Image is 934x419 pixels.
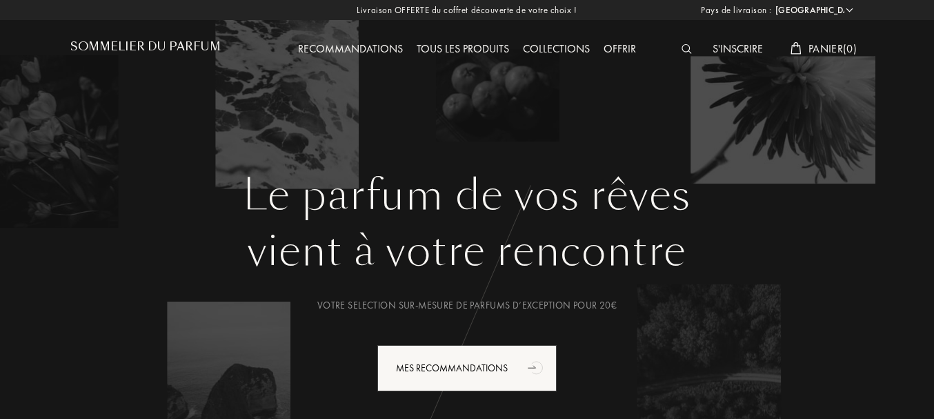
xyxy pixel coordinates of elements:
img: cart_white.svg [791,42,802,55]
div: vient à votre rencontre [81,220,853,282]
a: Tous les produits [410,41,516,56]
span: Pays de livraison : [701,3,772,17]
a: Mes Recommandationsanimation [367,345,567,391]
h1: Le parfum de vos rêves [81,170,853,220]
a: Collections [516,41,597,56]
a: Recommandations [291,41,410,56]
a: Offrir [597,41,643,56]
div: Offrir [597,41,643,59]
div: Recommandations [291,41,410,59]
div: Tous les produits [410,41,516,59]
img: search_icn_white.svg [682,44,692,54]
div: S'inscrire [706,41,770,59]
h1: Sommelier du Parfum [70,40,221,53]
div: Mes Recommandations [377,345,557,391]
div: animation [523,353,550,381]
div: Collections [516,41,597,59]
a: S'inscrire [706,41,770,56]
span: Panier ( 0 ) [808,41,857,56]
a: Sommelier du Parfum [70,40,221,59]
div: Votre selection sur-mesure de parfums d’exception pour 20€ [81,298,853,313]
